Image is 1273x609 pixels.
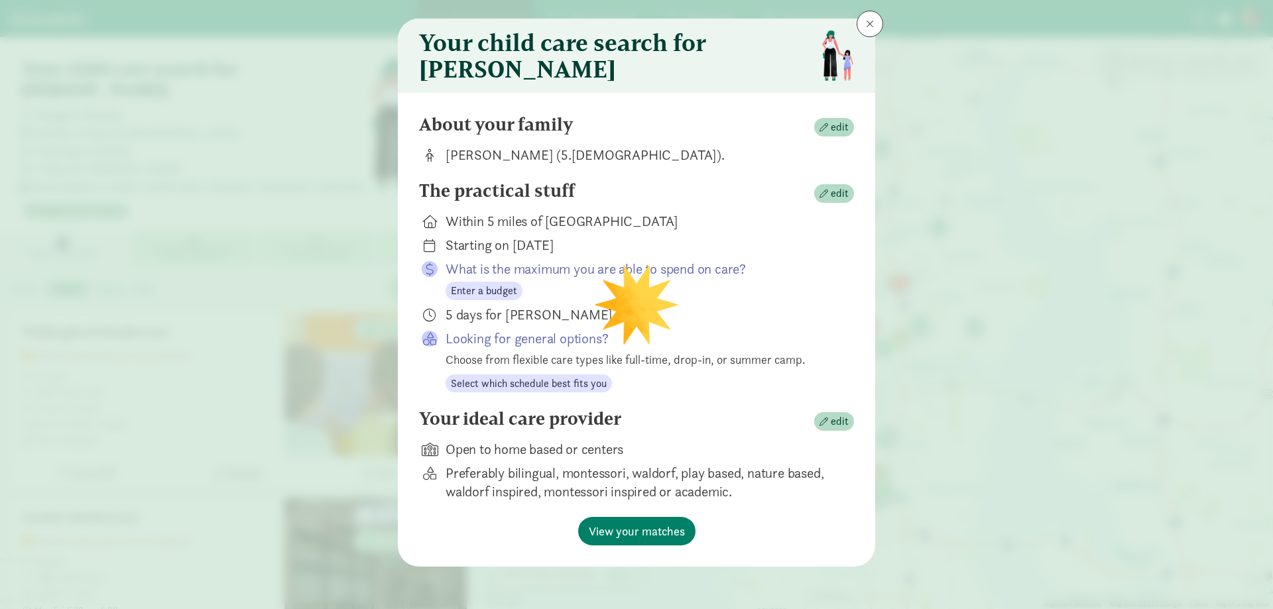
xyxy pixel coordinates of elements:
button: edit [814,412,854,431]
div: Open to home based or centers [446,440,833,459]
button: edit [814,184,854,203]
div: Starting on [DATE] [446,236,833,254]
button: Select which schedule best fits you [446,374,612,393]
p: Looking for general options? [446,329,833,348]
div: [PERSON_NAME] (5.[DEMOGRAPHIC_DATA]). [446,146,833,164]
div: Within 5 miles of [GEOGRAPHIC_DATA] [446,212,833,231]
h4: Your ideal care provider [419,408,621,429]
div: 5 days for [PERSON_NAME] [446,305,833,324]
h4: About your family [419,114,574,135]
button: edit [814,118,854,137]
span: View your matches [589,522,685,540]
h3: Your child care search for [PERSON_NAME] [419,29,812,82]
h4: The practical stuff [419,180,575,201]
span: Enter a budget [451,283,517,299]
p: What is the maximum you are able to spend on care? [446,260,833,278]
div: Preferably bilingual, montessori, waldorf, play based, nature based, waldorf inspired, montessori... [446,464,833,501]
span: Select which schedule best fits you [451,376,607,392]
div: Choose from flexible care types like full-time, drop-in, or summer camp. [446,351,833,368]
button: View your matches [578,517,696,545]
span: edit [831,119,849,135]
span: edit [831,186,849,201]
button: Enter a budget [446,282,522,300]
span: edit [831,414,849,429]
